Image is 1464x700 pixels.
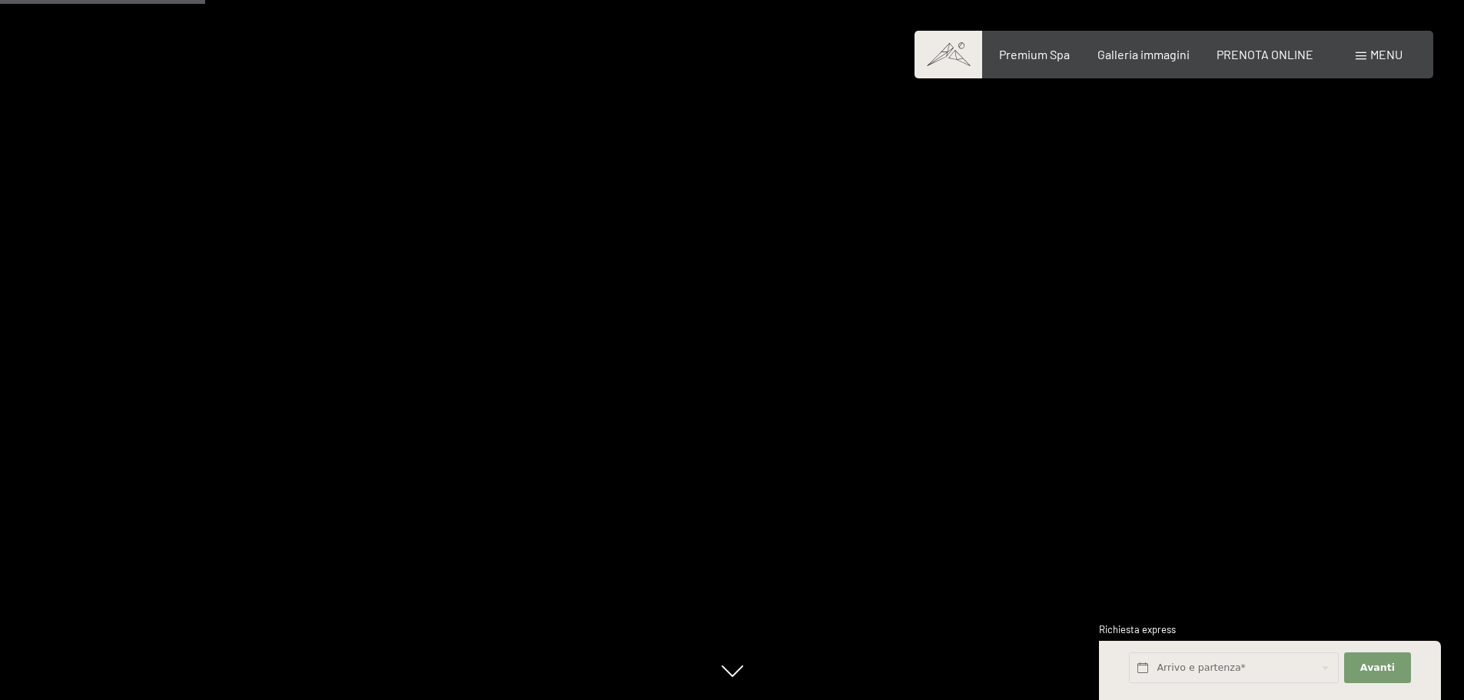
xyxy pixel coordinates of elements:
[1344,652,1410,684] button: Avanti
[1097,47,1190,61] a: Galleria immagini
[1360,661,1395,675] span: Avanti
[1217,47,1313,61] a: PRENOTA ONLINE
[1370,47,1403,61] span: Menu
[1099,623,1176,635] span: Richiesta express
[999,47,1070,61] a: Premium Spa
